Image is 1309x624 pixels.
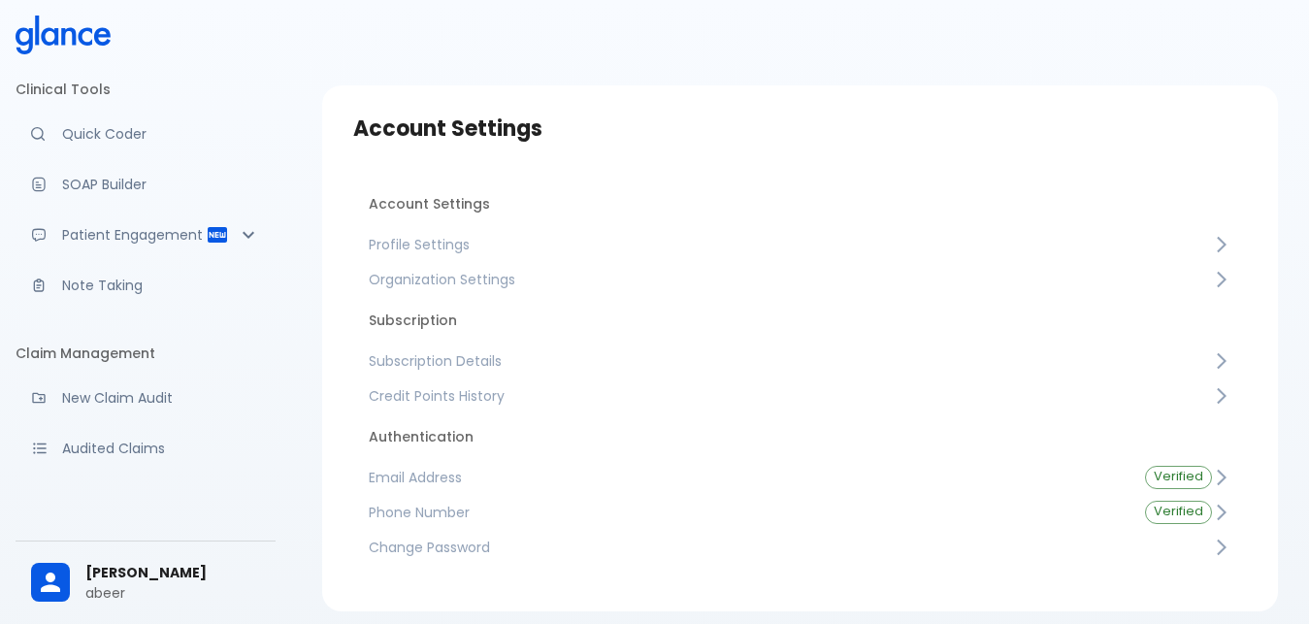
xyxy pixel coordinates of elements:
span: [PERSON_NAME] [85,563,260,583]
p: Quick Coder [62,124,260,144]
div: Patient Reports & Referrals [16,213,276,256]
span: Verified [1146,470,1211,484]
a: Monitor progress of claim corrections [16,477,276,520]
span: Organization Settings [369,270,1212,289]
a: Email AddressVerified [353,460,1247,495]
span: Profile Settings [369,235,1212,254]
a: Subscription Details [353,344,1247,378]
span: Email Address [369,468,1114,487]
li: Claim Management [16,330,276,377]
a: Change Password [353,530,1247,565]
a: Organization Settings [353,262,1247,297]
li: Subscription [353,297,1247,344]
p: abeer [85,583,260,603]
span: Change Password [369,538,1212,557]
p: Audited Claims [62,439,260,458]
div: [PERSON_NAME]abeer [16,549,276,616]
p: Note Taking [62,276,260,295]
a: Credit Points History [353,378,1247,413]
a: View audited claims [16,427,276,470]
a: Moramiz: Find ICD10AM codes instantly [16,113,276,155]
p: SOAP Builder [62,175,260,194]
span: Subscription Details [369,351,1212,371]
span: Credit Points History [369,386,1212,406]
li: Clinical Tools [16,66,276,113]
a: Advanced note-taking [16,264,276,307]
li: Account Settings [353,181,1247,227]
a: Audit a new claim [16,377,276,419]
p: New Claim Audit [62,388,260,408]
li: Authentication [353,413,1247,460]
a: Docugen: Compose a clinical documentation in seconds [16,163,276,206]
span: Phone Number [369,503,1114,522]
a: Phone NumberVerified [353,495,1247,530]
span: Verified [1146,505,1211,519]
p: Patient Engagement [62,225,206,245]
h3: Account Settings [353,116,1247,142]
a: Profile Settings [353,227,1247,262]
